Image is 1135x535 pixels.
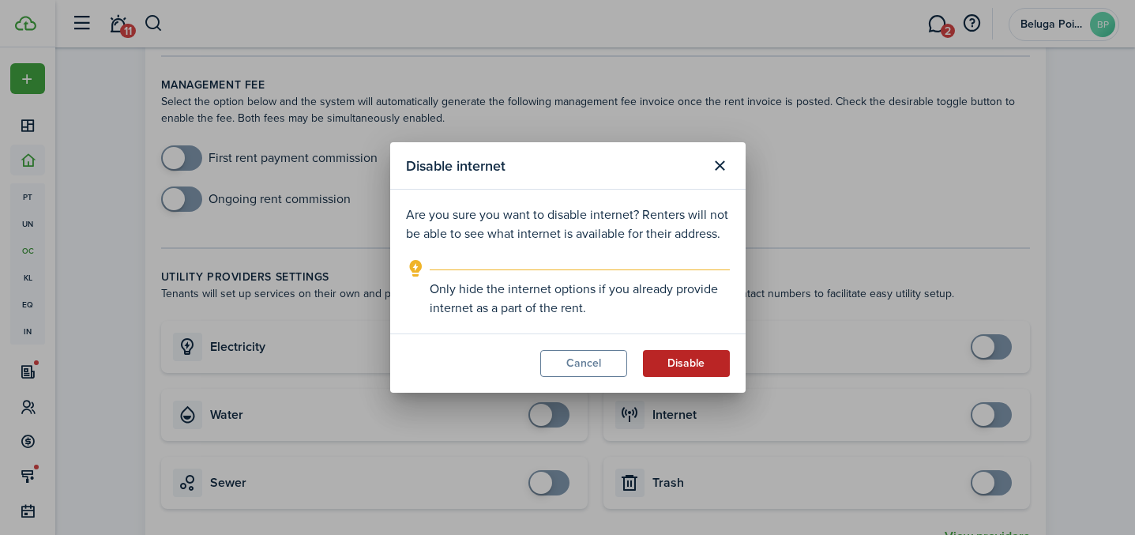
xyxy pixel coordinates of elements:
[430,280,730,318] explanation-description: Only hide the internet options if you already provide internet as a part of the rent.
[406,259,426,278] i: outline
[643,350,730,377] button: Disable
[540,350,627,377] button: Cancel
[406,150,703,181] modal-title: Disable internet
[707,153,734,179] button: Close modal
[406,205,730,243] p: Are you sure you want to disable internet? Renters will not be able to see what internet is avail...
